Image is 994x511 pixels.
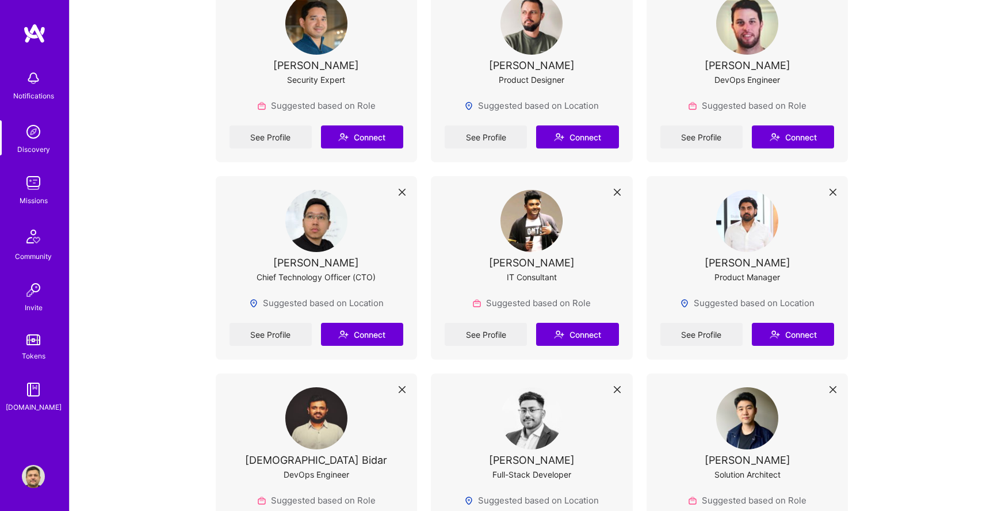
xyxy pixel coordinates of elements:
img: teamwork [22,171,45,195]
img: Role icon [688,101,697,110]
img: User Avatar [285,190,347,252]
i: icon Close [829,386,836,393]
div: Notifications [13,90,54,102]
i: icon Close [614,386,621,393]
div: Tokens [22,350,45,362]
div: [PERSON_NAME] [273,257,359,269]
a: See Profile [230,125,312,148]
img: logo [23,23,46,44]
div: [PERSON_NAME] [705,59,790,71]
div: Full-Stack Developer [492,468,571,481]
i: icon Close [829,189,836,196]
div: Product Manager [714,271,780,283]
img: discovery [22,120,45,143]
div: [DEMOGRAPHIC_DATA] Bidar [245,454,387,466]
div: Suggested based on Location [680,297,815,309]
a: See Profile [230,323,312,346]
div: [PERSON_NAME] [489,257,575,269]
img: Role icon [257,496,266,505]
img: Locations icon [464,101,473,110]
img: Community [20,223,47,250]
img: bell [22,67,45,90]
i: icon Connect [338,329,349,340]
div: Discovery [17,143,50,155]
img: User Avatar [285,387,347,449]
div: IT Consultant [507,271,557,283]
img: User Avatar [500,190,563,252]
a: See Profile [660,323,743,346]
a: See Profile [660,125,743,148]
div: DevOps Engineer [714,74,780,86]
div: Missions [20,195,48,207]
img: tokens [26,334,40,345]
div: Suggested based on Role [472,297,591,309]
div: Solution Architect [714,468,781,481]
img: guide book [22,378,45,401]
button: Connect [321,125,403,148]
img: Role icon [688,496,697,505]
div: Security Expert [287,74,345,86]
div: [PERSON_NAME] [489,59,575,71]
div: [PERSON_NAME] [705,257,790,269]
div: Suggested based on Role [688,100,806,112]
img: User Avatar [500,387,563,449]
i: icon Connect [554,132,564,142]
i: icon Close [399,189,406,196]
div: Suggested based on Location [464,494,599,506]
i: icon Connect [554,329,564,340]
i: icon Connect [338,132,349,142]
button: Connect [536,323,618,346]
div: Community [15,250,52,262]
a: See Profile [445,323,527,346]
div: [PERSON_NAME] [489,454,575,466]
div: [PERSON_NAME] [705,454,790,466]
div: Suggested based on Role [257,494,376,506]
i: icon Connect [770,329,780,340]
i: icon Connect [770,132,780,142]
div: Suggested based on Location [249,297,384,309]
div: Suggested based on Role [257,100,376,112]
button: Connect [536,125,618,148]
button: Connect [752,323,834,346]
div: DevOps Engineer [284,468,349,481]
img: Role icon [472,299,481,308]
a: User Avatar [19,465,48,488]
div: Suggested based on Role [688,494,806,506]
img: User Avatar [22,465,45,488]
img: Invite [22,279,45,302]
button: Connect [321,323,403,346]
div: [PERSON_NAME] [273,59,359,71]
button: Connect [752,125,834,148]
img: Locations icon [249,299,258,308]
div: Suggested based on Location [464,100,599,112]
div: [DOMAIN_NAME] [6,401,62,413]
div: Invite [25,302,43,314]
img: Locations icon [680,299,689,308]
i: icon Close [399,386,406,393]
img: User Avatar [716,190,778,252]
img: User Avatar [716,387,778,449]
i: icon Close [614,189,621,196]
div: Product Designer [499,74,564,86]
img: Role icon [257,101,266,110]
img: Locations icon [464,496,473,505]
a: See Profile [445,125,527,148]
div: Chief Technology Officer (CTO) [257,271,376,283]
